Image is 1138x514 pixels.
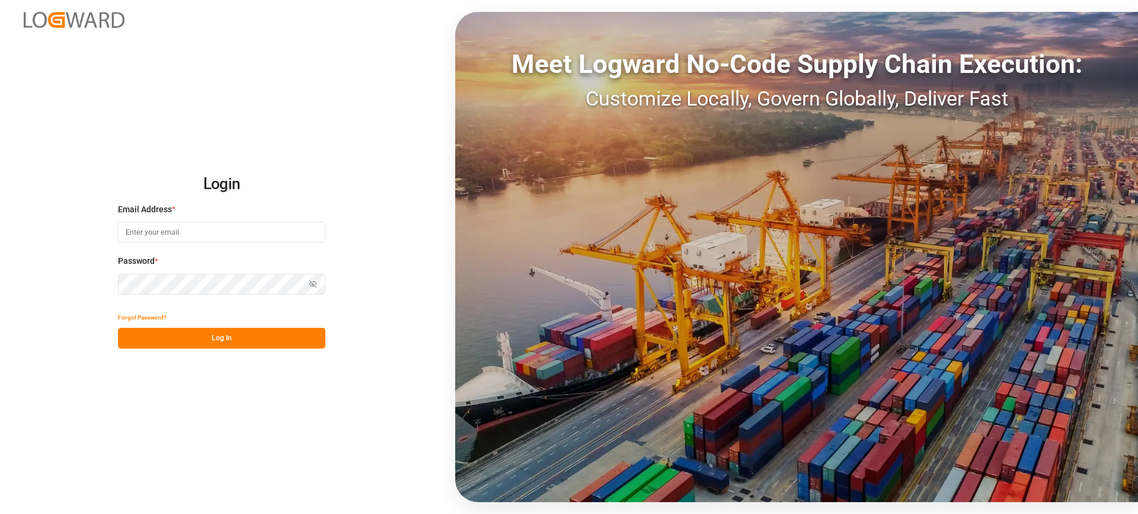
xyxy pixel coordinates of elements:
img: Logward_new_orange.png [24,12,124,28]
input: Enter your email [118,222,325,242]
span: Email Address [118,203,172,216]
div: Meet Logward No-Code Supply Chain Execution: [455,44,1138,84]
button: Log In [118,328,325,349]
span: Password [118,255,155,267]
h2: Login [118,165,325,203]
button: Forgot Password? [118,307,167,328]
div: Customize Locally, Govern Globally, Deliver Fast [455,84,1138,114]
